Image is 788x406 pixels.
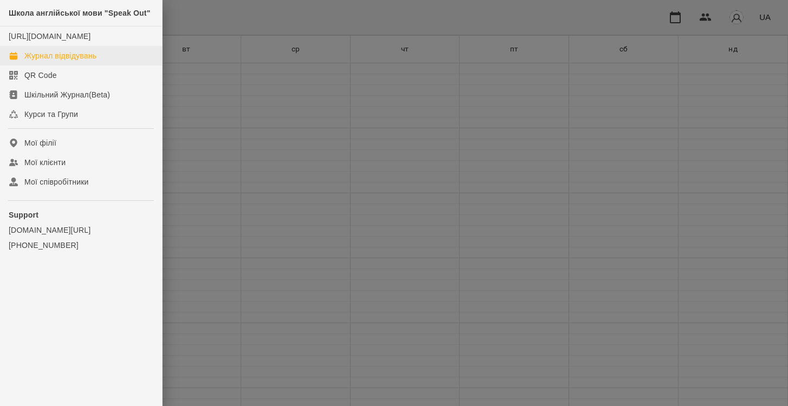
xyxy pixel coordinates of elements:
div: QR Code [24,70,57,81]
div: Журнал відвідувань [24,50,96,61]
a: [PHONE_NUMBER] [9,240,153,251]
div: Курси та Групи [24,109,78,120]
div: Шкільний Журнал(Beta) [24,89,110,100]
div: Мої філії [24,137,56,148]
a: [URL][DOMAIN_NAME] [9,32,91,41]
a: [DOMAIN_NAME][URL] [9,225,153,235]
div: Мої співробітники [24,176,89,187]
p: Support [9,209,153,220]
span: Школа англійської мови "Speak Out" [9,9,151,17]
div: Мої клієнти [24,157,66,168]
